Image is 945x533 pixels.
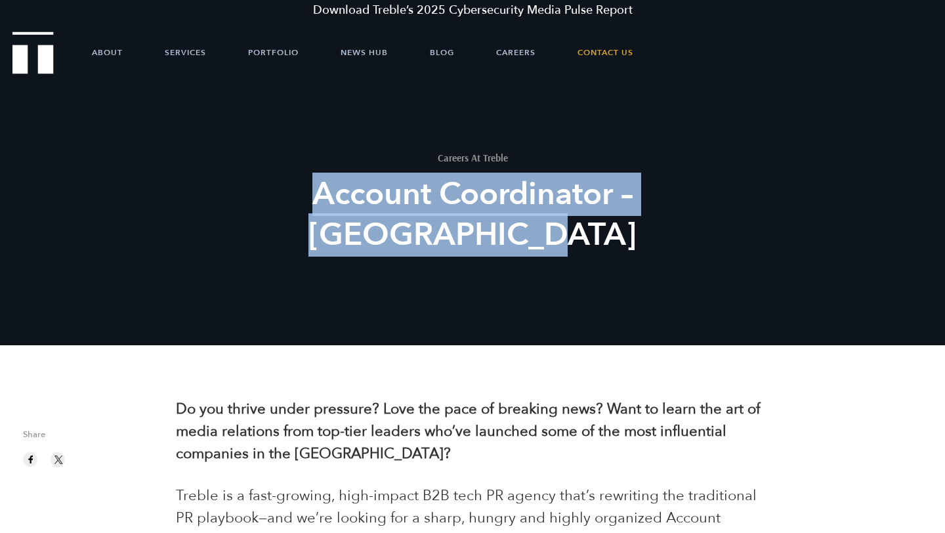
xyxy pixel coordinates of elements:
[23,431,156,446] span: Share
[92,33,123,72] a: About
[248,33,299,72] a: Portfolio
[577,33,633,72] a: Contact Us
[230,153,715,163] h1: Careers At Treble
[496,33,535,72] a: Careers
[165,33,206,72] a: Services
[230,174,715,255] h2: Account Coordinator – [GEOGRAPHIC_DATA]
[12,32,54,74] img: Treble logo
[13,33,52,73] a: Treble Homepage
[176,399,761,463] b: Do you thrive under pressure? Love the pace of breaking news? Want to learn the art of media rela...
[25,454,37,465] img: facebook sharing button
[430,33,454,72] a: Blog
[52,454,64,465] img: twitter sharing button
[341,33,388,72] a: News Hub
